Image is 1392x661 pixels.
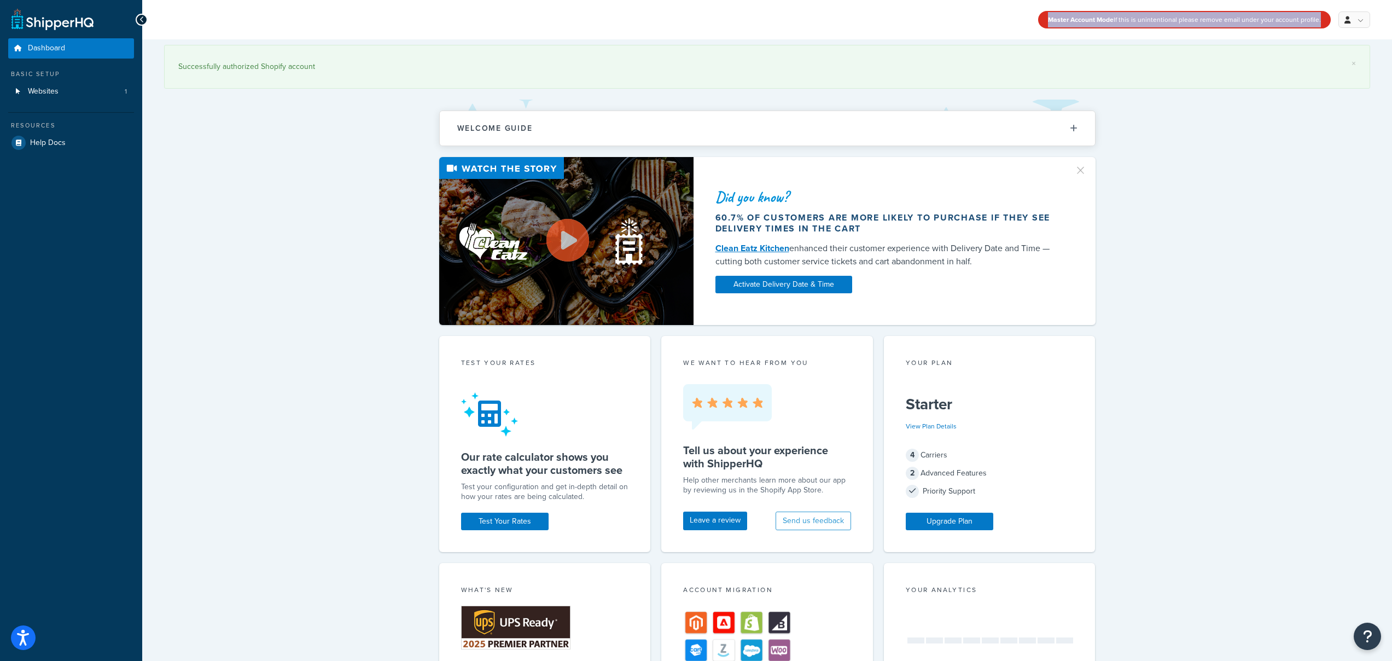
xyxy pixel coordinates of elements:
div: 60.7% of customers are more likely to purchase if they see delivery times in the cart [715,212,1061,234]
a: Test Your Rates [461,513,549,530]
span: Help Docs [30,138,66,148]
div: enhanced their customer experience with Delivery Date and Time — cutting both customer service ti... [715,242,1061,268]
div: What's New [461,585,629,598]
span: 2 [906,467,919,480]
div: Advanced Features [906,466,1074,481]
div: Test your rates [461,358,629,370]
div: Priority Support [906,484,1074,499]
div: Account Migration [683,585,851,598]
div: Did you know? [715,189,1061,205]
div: Successfully authorized Shopify account [178,59,1356,74]
h5: Our rate calculator shows you exactly what your customers see [461,450,629,477]
span: Dashboard [28,44,65,53]
a: Leave a review [683,512,747,530]
button: Open Resource Center [1354,623,1381,650]
span: 4 [906,449,919,462]
span: 1 [125,87,127,96]
span: Websites [28,87,59,96]
img: Video thumbnail [439,157,694,325]
div: Carriers [906,448,1074,463]
strong: Master Account Mode [1048,15,1114,25]
a: Upgrade Plan [906,513,993,530]
p: Help other merchants learn more about our app by reviewing us in the Shopify App Store. [683,476,851,495]
div: Resources [8,121,134,130]
div: Your Plan [906,358,1074,370]
h5: Starter [906,396,1074,413]
p: we want to hear from you [683,358,851,368]
a: Help Docs [8,133,134,153]
h5: Tell us about your experience with ShipperHQ [683,444,851,470]
div: Your Analytics [906,585,1074,598]
button: Welcome Guide [440,111,1095,146]
a: × [1352,59,1356,68]
a: Clean Eatz Kitchen [715,242,789,254]
a: View Plan Details [906,421,957,431]
button: Send us feedback [776,512,851,530]
li: Websites [8,82,134,102]
a: Dashboard [8,38,134,59]
div: If this is unintentional please remove email under your account profile. [1038,11,1331,28]
a: Websites1 [8,82,134,102]
h2: Welcome Guide [457,124,533,132]
a: Activate Delivery Date & Time [715,276,852,293]
div: Test your configuration and get in-depth detail on how your rates are being calculated. [461,482,629,502]
div: Basic Setup [8,69,134,79]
